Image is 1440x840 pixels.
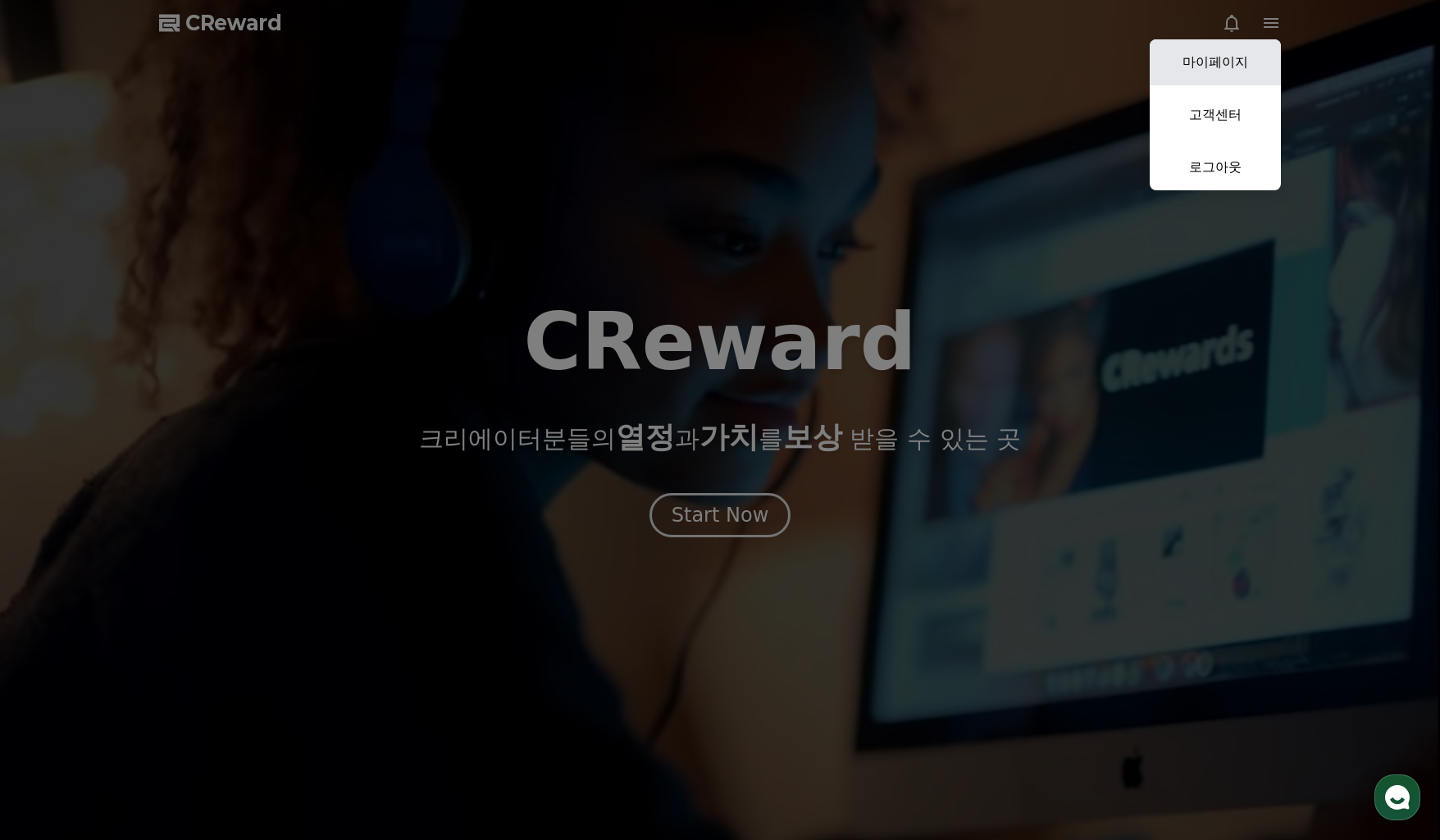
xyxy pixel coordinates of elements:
[5,520,108,561] a: 홈
[150,546,170,559] span: 대화
[1150,92,1281,138] a: 고객센터
[253,545,273,558] span: 설정
[1150,144,1281,190] a: 로그아웃
[1150,39,1281,190] button: 마이페이지 고객센터 로그아웃
[108,520,212,561] a: 대화
[212,520,315,561] a: 설정
[52,545,62,558] span: 홈
[1150,39,1281,85] a: 마이페이지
